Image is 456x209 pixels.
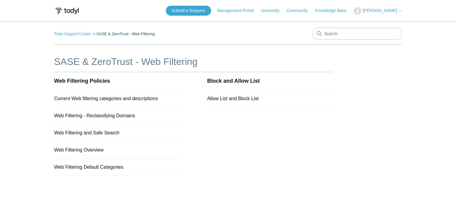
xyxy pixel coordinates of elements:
[54,164,124,170] a: Web Filtering Default Categories
[54,130,120,135] a: Web Filtering and Safe Search
[54,32,91,36] a: Todyl Support Center
[54,147,104,152] a: Web Filtering Overview
[287,8,314,14] a: Community
[261,8,285,14] a: University
[207,78,260,84] a: Block and Allow List
[92,32,155,36] li: SASE & ZeroTrust - Web Filtering
[54,78,110,84] a: Web Filtering Policies
[54,32,92,36] li: Todyl Support Center
[312,28,402,40] input: Search
[54,113,135,118] a: Web Filtering - Reclassifying Domains
[166,6,211,16] a: Submit a Request
[315,8,353,14] a: Knowledge Base
[54,54,332,69] h1: SASE & ZeroTrust - Web Filtering
[54,5,80,17] img: Todyl Support Center Help Center home page
[54,96,158,101] a: Current Web filtering categories and descriptions
[217,8,260,14] a: Management Portal
[354,7,402,15] button: [PERSON_NAME]
[362,8,397,13] span: [PERSON_NAME]
[207,96,259,101] a: Allow List and Block List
